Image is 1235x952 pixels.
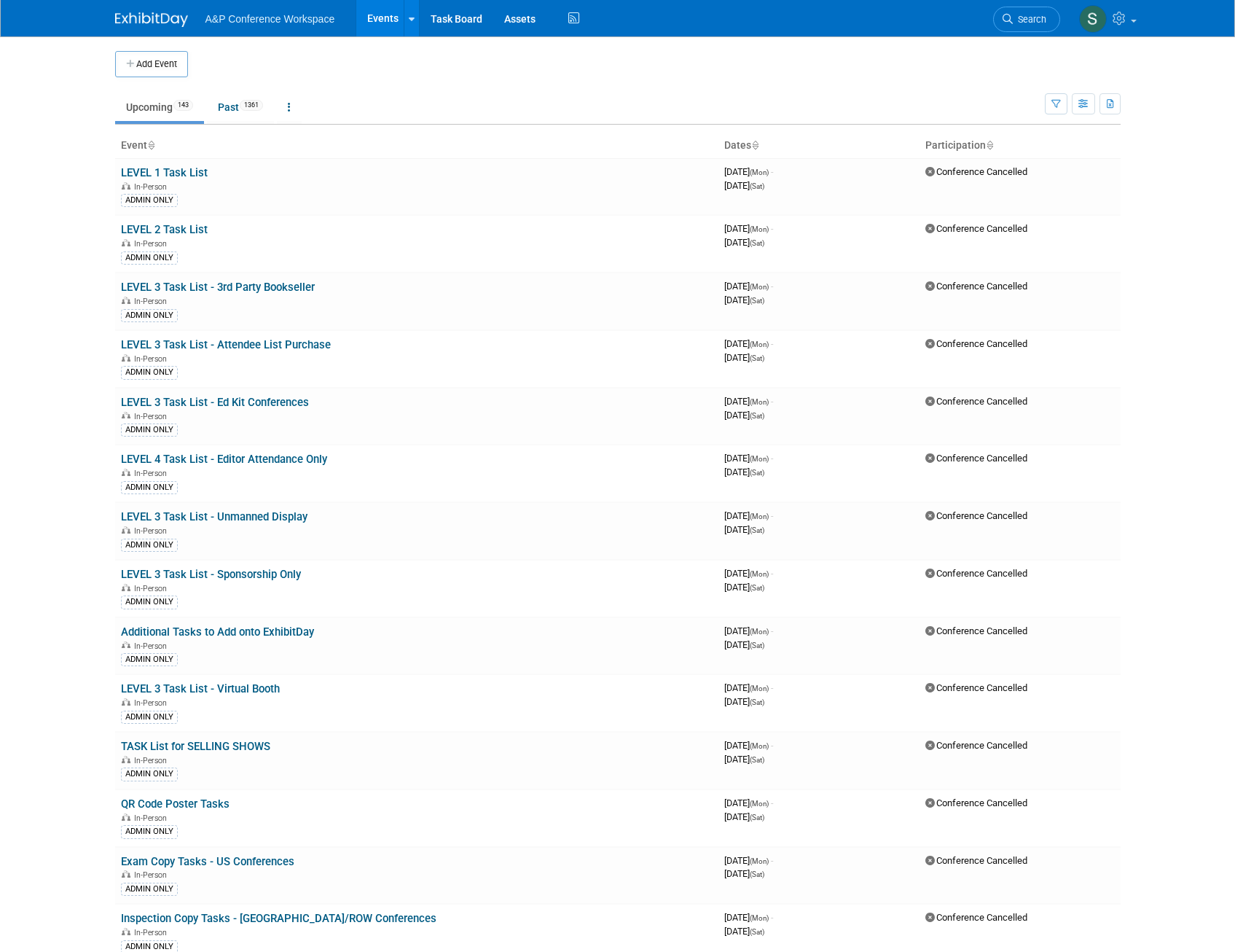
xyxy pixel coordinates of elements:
[771,453,773,464] span: -
[122,469,130,476] img: In-Person Event
[122,814,130,821] img: In-Person Event
[121,740,270,753] a: TASK List for SELLING SHOWS
[134,756,171,765] span: In-Person
[724,180,764,191] span: [DATE]
[724,868,764,879] span: [DATE]
[724,912,773,923] span: [DATE]
[207,93,274,121] a: Past1361
[724,237,764,248] span: [DATE]
[121,855,294,868] a: Exam Copy Tasks - US Conferences
[771,625,773,636] span: -
[121,424,178,437] div: ADMIN ONLY
[920,133,1121,158] th: Participation
[115,51,188,77] button: Add Event
[724,696,764,707] span: [DATE]
[147,139,154,151] a: Sort by Event Name
[122,928,130,935] img: In-Person Event
[122,870,130,878] img: In-Person Event
[134,641,171,651] span: In-Person
[771,912,773,923] span: -
[750,455,769,463] span: (Mon)
[925,912,1027,923] span: Conference Cancelled
[925,453,1027,464] span: Conference Cancelled
[115,12,188,27] img: ExhibitDay
[1013,14,1046,25] span: Search
[750,168,769,176] span: (Mon)
[115,93,204,121] a: Upcoming143
[121,539,178,552] div: ADMIN ONLY
[134,412,171,421] span: In-Person
[121,711,178,724] div: ADMIN ONLY
[121,366,178,379] div: ADMIN ONLY
[724,625,773,636] span: [DATE]
[750,698,764,706] span: (Sat)
[121,251,178,265] div: ADMIN ONLY
[115,133,718,158] th: Event
[724,682,773,693] span: [DATE]
[925,510,1027,521] span: Conference Cancelled
[771,281,773,292] span: -
[750,283,769,291] span: (Mon)
[134,239,171,249] span: In-Person
[121,768,178,781] div: ADMIN ONLY
[122,756,130,763] img: In-Person Event
[724,639,764,650] span: [DATE]
[771,396,773,407] span: -
[750,570,769,578] span: (Mon)
[121,166,208,179] a: LEVEL 1 Task List
[724,467,764,477] span: [DATE]
[724,294,764,305] span: [DATE]
[750,684,769,692] span: (Mon)
[724,396,773,407] span: [DATE]
[925,797,1027,808] span: Conference Cancelled
[724,926,764,937] span: [DATE]
[751,139,758,151] a: Sort by Start Date
[121,481,178,494] div: ADMIN ONLY
[173,100,193,111] span: 143
[925,281,1027,292] span: Conference Cancelled
[724,410,764,421] span: [DATE]
[750,857,769,865] span: (Mon)
[724,582,764,593] span: [DATE]
[925,682,1027,693] span: Conference Cancelled
[724,281,773,292] span: [DATE]
[122,182,130,190] img: In-Person Event
[925,625,1027,636] span: Conference Cancelled
[134,354,171,364] span: In-Person
[121,223,208,236] a: LEVEL 2 Task List
[724,524,764,535] span: [DATE]
[1079,5,1107,33] img: Samantha Klein
[724,754,764,765] span: [DATE]
[724,166,773,177] span: [DATE]
[925,568,1027,579] span: Conference Cancelled
[122,412,130,419] img: In-Person Event
[771,510,773,521] span: -
[750,800,769,808] span: (Mon)
[121,396,309,409] a: LEVEL 3 Task List - Ed Kit Conferences
[750,469,764,477] span: (Sat)
[134,182,171,192] span: In-Person
[771,682,773,693] span: -
[724,797,773,808] span: [DATE]
[240,100,263,111] span: 1361
[121,912,436,925] a: Inspection Copy Tasks - [GEOGRAPHIC_DATA]/ROW Conferences
[750,398,769,406] span: (Mon)
[750,297,764,305] span: (Sat)
[134,698,171,708] span: In-Person
[134,584,171,593] span: In-Person
[121,309,178,322] div: ADMIN ONLY
[121,825,178,838] div: ADMIN ONLY
[724,338,773,349] span: [DATE]
[134,297,171,306] span: In-Person
[121,682,280,695] a: LEVEL 3 Task List - Virtual Booth
[122,354,130,362] img: In-Person Event
[750,354,764,362] span: (Sat)
[986,139,993,151] a: Sort by Participation Type
[750,182,764,190] span: (Sat)
[134,469,171,478] span: In-Person
[122,584,130,591] img: In-Person Event
[771,166,773,177] span: -
[205,13,335,25] span: A&P Conference Workspace
[771,568,773,579] span: -
[771,855,773,866] span: -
